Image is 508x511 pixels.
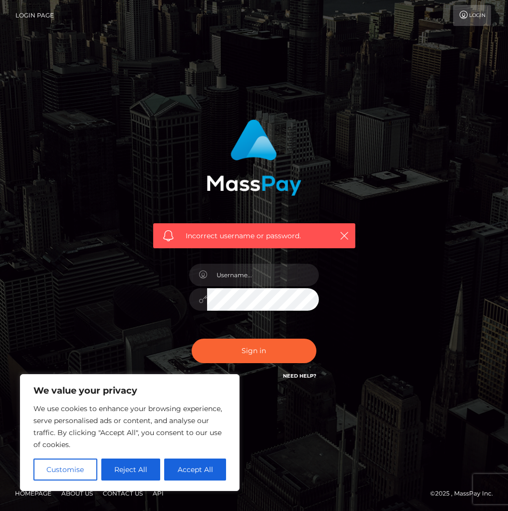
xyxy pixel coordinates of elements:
[164,459,226,481] button: Accept All
[101,459,161,481] button: Reject All
[15,5,54,26] a: Login Page
[192,339,316,363] button: Sign in
[453,5,491,26] a: Login
[20,374,240,491] div: We value your privacy
[57,486,97,501] a: About Us
[207,119,301,196] img: MassPay Login
[283,373,316,379] a: Need Help?
[186,231,328,241] span: Incorrect username or password.
[99,486,147,501] a: Contact Us
[149,486,168,501] a: API
[430,488,501,499] div: © 2025 , MassPay Inc.
[207,264,319,286] input: Username...
[33,385,226,397] p: We value your privacy
[33,403,226,451] p: We use cookies to enhance your browsing experience, serve personalised ads or content, and analys...
[11,486,55,501] a: Homepage
[33,459,97,481] button: Customise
